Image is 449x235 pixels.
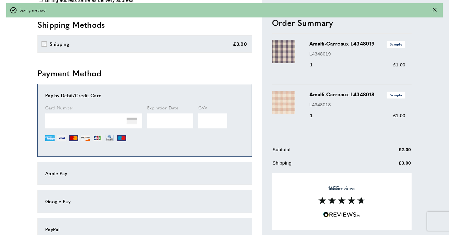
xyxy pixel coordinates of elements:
[272,40,295,63] img: Amalfi-Carreaux L4348019
[37,19,252,30] h2: Shipping Methods
[433,7,437,13] div: Close message
[57,133,66,143] img: VI.png
[233,40,247,48] div: £3.00
[147,104,178,111] span: Expiration Date
[273,159,367,171] td: Shipping
[117,133,126,143] img: MI.png
[309,91,405,98] h3: Amalfi-Carreaux L4348018
[272,17,412,28] h2: Order Summary
[198,113,227,128] iframe: Secure Credit Card Frame - CVV
[45,133,55,143] img: AE.png
[387,41,405,47] span: Sample
[45,92,244,99] div: Pay by Debit/Credit Card
[309,101,405,108] p: L4348018
[45,113,142,128] iframe: Secure Credit Card Frame - Credit Card Number
[393,62,405,67] span: £1.00
[45,170,244,177] div: Apple Pay
[50,40,69,48] div: Shipping
[81,133,90,143] img: DI.png
[104,133,114,143] img: DN.png
[69,133,78,143] img: MC.png
[37,68,252,79] h2: Payment Method
[20,7,46,13] span: Saving method
[198,104,208,111] span: CVV
[45,104,73,111] span: Card Number
[323,212,360,218] img: Reviews.io 5 stars
[93,133,102,143] img: JCB.png
[309,50,405,57] p: L4348019
[45,226,244,233] div: PayPal
[147,113,193,128] iframe: Secure Credit Card Frame - Expiration Date
[127,116,137,126] img: NONE.png
[393,113,405,118] span: £1.00
[387,92,405,98] span: Sample
[328,185,355,191] span: reviews
[272,91,295,114] img: Amalfi-Carreaux L4348018
[273,146,367,158] td: Subtotal
[6,3,443,17] div: off
[309,61,321,69] div: 1
[45,198,244,205] div: Google Pay
[368,159,411,171] td: £3.00
[309,40,405,47] h3: Amalfi-Carreaux L4348019
[318,197,365,204] img: Reviews section
[368,146,411,158] td: £2.00
[328,185,339,192] strong: 1655
[309,112,321,119] div: 1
